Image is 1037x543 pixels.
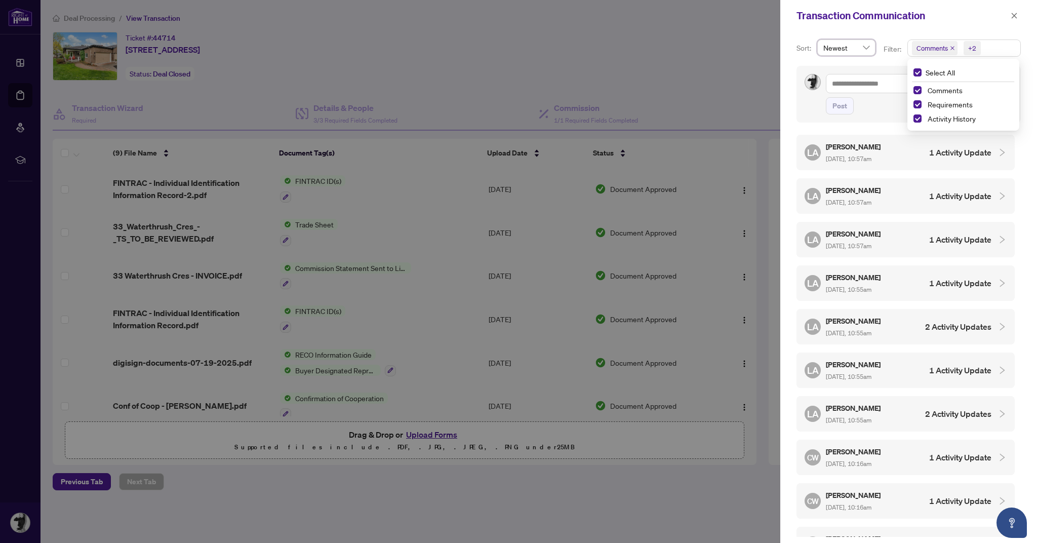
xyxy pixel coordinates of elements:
[1011,12,1018,19] span: close
[823,40,869,55] span: Newest
[924,84,1014,96] span: Comments
[807,232,819,247] span: LA
[929,451,991,463] h4: 1 Activity Update
[950,46,955,51] span: close
[805,74,820,90] img: Profile Icon
[826,329,871,337] span: [DATE], 10:55am
[826,460,871,468] span: [DATE], 10:16am
[807,452,819,463] span: CW
[796,440,1015,475] div: CW[PERSON_NAME] [DATE], 10:16am1 Activity Update
[929,364,991,376] h4: 1 Activity Update
[826,155,871,163] span: [DATE], 10:57am
[826,315,882,327] h5: [PERSON_NAME]
[796,309,1015,344] div: LA[PERSON_NAME] [DATE], 10:55am2 Activity Updates
[826,141,882,152] h5: [PERSON_NAME]
[826,199,871,206] span: [DATE], 10:57am
[998,279,1007,288] span: collapsed
[913,86,922,94] span: Select Comments
[826,242,871,250] span: [DATE], 10:57am
[913,100,922,108] span: Select Requirements
[807,145,819,160] span: LA
[929,277,991,289] h4: 1 Activity Update
[925,321,991,333] h4: 2 Activity Updates
[912,41,958,55] span: Comments
[928,114,976,123] span: Activity History
[924,98,1014,110] span: Requirements
[796,396,1015,432] div: LA[PERSON_NAME] [DATE], 10:55am2 Activity Updates
[826,359,882,370] h5: [PERSON_NAME]
[998,366,1007,375] span: collapsed
[884,44,903,55] p: Filter:
[998,453,1007,462] span: collapsed
[796,222,1015,257] div: LA[PERSON_NAME] [DATE], 10:57am1 Activity Update
[928,100,973,109] span: Requirements
[807,407,819,421] span: LA
[807,276,819,290] span: LA
[826,228,882,240] h5: [PERSON_NAME]
[916,43,948,53] span: Comments
[826,271,882,283] h5: [PERSON_NAME]
[796,135,1015,170] div: LA[PERSON_NAME] [DATE], 10:57am1 Activity Update
[913,114,922,123] span: Select Activity History
[929,495,991,507] h4: 1 Activity Update
[929,190,991,202] h4: 1 Activity Update
[807,189,819,203] span: LA
[998,191,1007,201] span: collapsed
[796,8,1008,23] div: Transaction Communication
[796,483,1015,519] div: CW[PERSON_NAME] [DATE], 10:16am1 Activity Update
[796,265,1015,301] div: LA[PERSON_NAME] [DATE], 10:55am1 Activity Update
[998,409,1007,418] span: collapsed
[826,446,882,457] h5: [PERSON_NAME]
[998,496,1007,506] span: collapsed
[826,373,871,380] span: [DATE], 10:55am
[796,353,1015,388] div: LA[PERSON_NAME] [DATE], 10:55am1 Activity Update
[807,320,819,334] span: LA
[922,67,959,78] span: Select All
[928,86,963,95] span: Comments
[998,322,1007,331] span: collapsed
[924,112,1014,125] span: Activity History
[826,184,882,196] h5: [PERSON_NAME]
[826,503,871,511] span: [DATE], 10:16am
[826,416,871,424] span: [DATE], 10:55am
[807,363,819,377] span: LA
[929,146,991,159] h4: 1 Activity Update
[925,408,991,420] h4: 2 Activity Updates
[796,43,813,54] p: Sort:
[826,489,882,501] h5: [PERSON_NAME]
[826,97,854,114] button: Post
[996,508,1027,538] button: Open asap
[826,402,882,414] h5: [PERSON_NAME]
[826,286,871,293] span: [DATE], 10:55am
[796,178,1015,214] div: LA[PERSON_NAME] [DATE], 10:57am1 Activity Update
[998,148,1007,157] span: collapsed
[929,234,991,246] h4: 1 Activity Update
[968,43,976,53] div: +2
[998,235,1007,244] span: collapsed
[807,495,819,507] span: CW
